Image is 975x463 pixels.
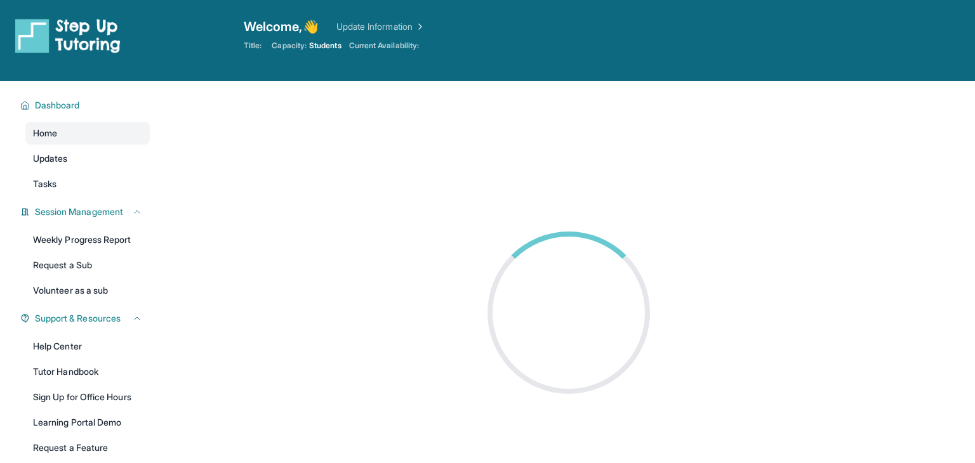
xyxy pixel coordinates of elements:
[25,411,150,434] a: Learning Portal Demo
[15,18,121,53] img: logo
[30,312,142,325] button: Support & Resources
[35,205,123,218] span: Session Management
[25,122,150,145] a: Home
[30,205,142,218] button: Session Management
[25,436,150,459] a: Request a Feature
[272,41,307,51] span: Capacity:
[244,18,319,36] span: Welcome, 👋
[33,127,57,140] span: Home
[25,254,150,277] a: Request a Sub
[349,41,419,51] span: Current Availability:
[25,147,150,170] a: Updates
[336,20,425,33] a: Update Information
[244,41,262,51] span: Title:
[25,173,150,195] a: Tasks
[25,279,150,302] a: Volunteer as a sub
[25,360,150,383] a: Tutor Handbook
[35,312,121,325] span: Support & Resources
[33,152,68,165] span: Updates
[25,386,150,408] a: Sign Up for Office Hours
[413,20,425,33] img: Chevron Right
[35,99,80,112] span: Dashboard
[25,228,150,251] a: Weekly Progress Report
[30,99,142,112] button: Dashboard
[309,41,342,51] span: Students
[33,178,56,190] span: Tasks
[25,335,150,358] a: Help Center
